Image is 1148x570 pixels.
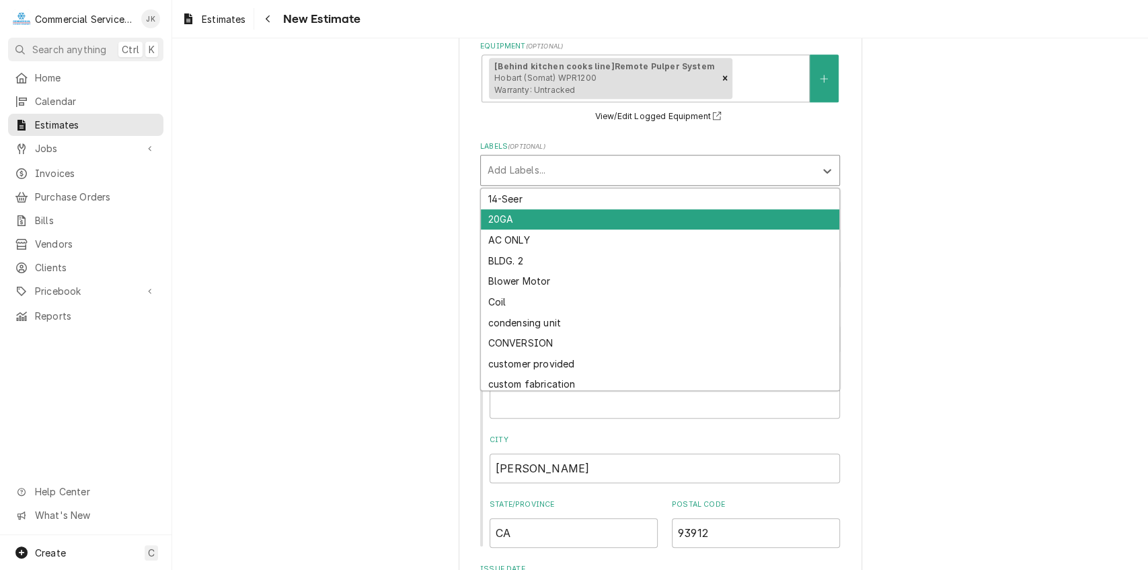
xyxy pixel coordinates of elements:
[481,332,839,353] div: CONVERSION
[820,74,828,83] svg: Create New Equipment
[8,114,163,136] a: Estimates
[8,137,163,159] a: Go to Jobs
[35,485,155,499] span: Help Center
[481,209,839,230] div: 20GA
[480,141,840,185] div: Labels
[8,256,163,279] a: Clients
[35,284,137,298] span: Pricebook
[8,38,163,61] button: Search anythingCtrlK
[278,10,360,28] span: New Estimate
[35,237,157,251] span: Vendors
[35,190,157,204] span: Purchase Orders
[141,9,160,28] div: John Key's Avatar
[490,435,840,446] label: City
[35,309,157,323] span: Reports
[481,229,839,250] div: AC ONLY
[202,12,245,26] span: Estimates
[481,353,839,374] div: customer provided
[35,166,157,180] span: Invoices
[481,271,839,292] div: Blower Motor
[176,8,251,30] a: Estimates
[8,186,163,208] a: Purchase Orders
[8,162,163,184] a: Invoices
[8,67,163,89] a: Home
[494,73,597,95] span: Hobart (Somat) WPR1200 Warranty: Untracked
[525,42,563,50] span: ( optional )
[480,141,840,152] label: Labels
[593,108,728,125] button: View/Edit Logged Equipment
[35,547,66,559] span: Create
[35,118,157,132] span: Estimates
[481,291,839,312] div: Coil
[480,41,840,124] div: Equipment
[8,90,163,112] a: Calendar
[12,9,31,28] div: Commercial Service Co.'s Avatar
[141,9,160,28] div: JK
[35,94,157,108] span: Calendar
[481,188,839,209] div: 14-Seer
[490,370,840,418] div: Apartment, Suite, etc.
[35,12,134,26] div: Commercial Service Co.
[8,504,163,526] a: Go to What's New
[32,42,106,57] span: Search anything
[148,546,155,560] span: C
[490,499,658,547] div: State/Province
[480,41,840,52] label: Equipment
[481,250,839,271] div: BLDG. 2
[35,71,157,85] span: Home
[672,499,840,510] label: Postal Code
[672,499,840,547] div: Postal Code
[257,8,278,30] button: Navigate back
[8,233,163,255] a: Vendors
[481,374,839,395] div: custom fabrication
[35,508,155,522] span: What's New
[810,55,838,102] button: Create New Equipment
[8,209,163,231] a: Bills
[35,141,137,155] span: Jobs
[12,9,31,28] div: C
[718,58,732,100] div: Remove [object Object]
[490,499,658,510] label: State/Province
[494,61,715,71] strong: [Behind kitchen cooks line] Remote Pulper System
[481,312,839,333] div: condensing unit
[149,42,155,57] span: K
[8,480,163,503] a: Go to Help Center
[8,305,163,327] a: Reports
[122,42,139,57] span: Ctrl
[35,260,157,275] span: Clients
[35,213,157,227] span: Bills
[508,143,545,150] span: ( optional )
[8,280,163,302] a: Go to Pricebook
[490,435,840,483] div: City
